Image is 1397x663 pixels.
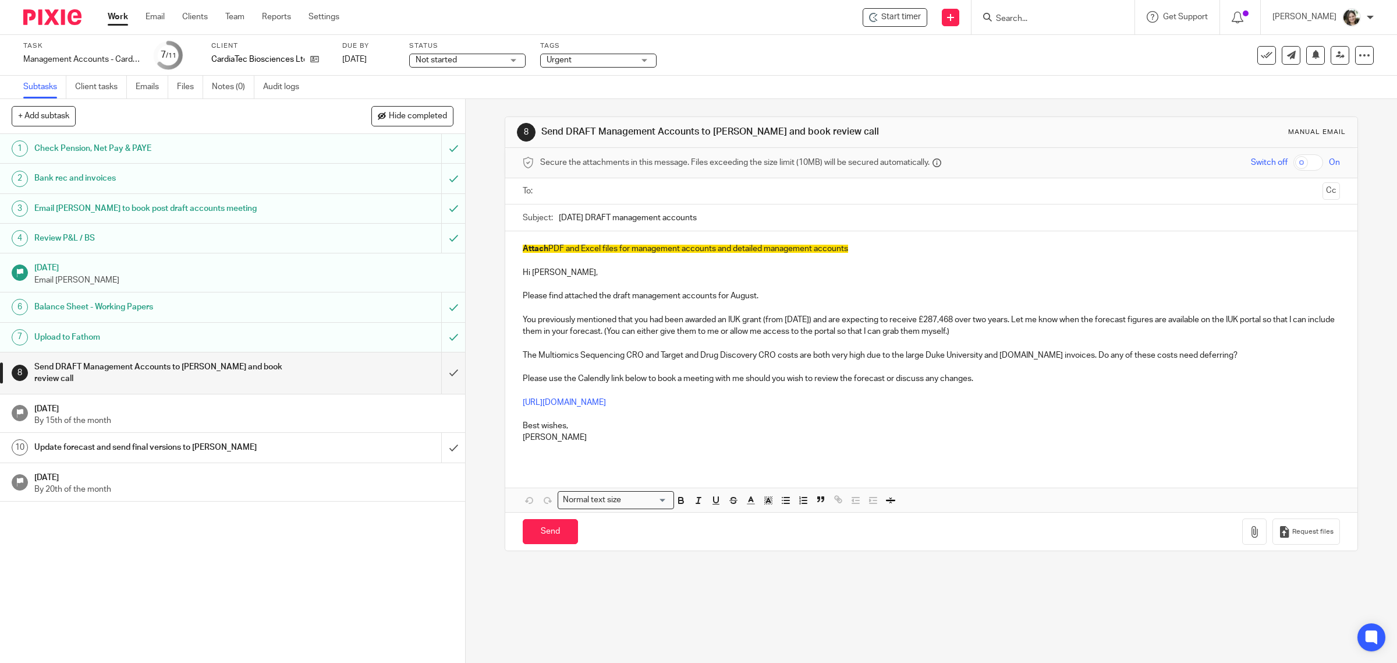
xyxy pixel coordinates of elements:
span: Attach [523,245,548,253]
a: Work [108,11,128,23]
a: Subtasks [23,76,66,98]
small: /11 [166,52,176,59]
div: Search for option [558,491,674,509]
span: Secure the attachments in this message. Files exceeding the size limit (10MB) will be secured aut... [540,157,930,168]
div: 7 [161,48,176,62]
h1: [DATE] [34,259,453,274]
button: Request files [1272,519,1340,545]
span: PDF and Excel files for management accounts and detailed management accounts [548,245,848,253]
p: Email [PERSON_NAME] [34,274,453,286]
h1: Send DRAFT Management Accounts to [PERSON_NAME] and book review call [541,126,956,138]
p: By 20th of the month [34,484,453,495]
p: The Multiomics Sequencing CRO and Target and Drug Discovery CRO costs are both very high due to t... [523,350,1341,361]
label: Client [211,41,328,51]
span: Hide completed [389,112,447,121]
a: Settings [309,11,339,23]
a: Clients [182,11,208,23]
div: 8 [12,365,28,381]
img: barbara-raine-.jpg [1342,8,1361,27]
label: Task [23,41,140,51]
div: 3 [12,200,28,217]
label: Due by [342,41,395,51]
h1: Balance Sheet - Working Papers [34,298,298,316]
button: Cc [1322,182,1340,200]
div: CardiaTec Biosciences Ltd - Management Accounts - CardiaTec - August [863,8,927,27]
img: Pixie [23,9,81,25]
div: 7 [12,329,28,345]
h1: Check Pension, Net Pay & PAYE [34,140,298,157]
span: Switch off [1251,157,1288,168]
p: CardiaTec Biosciences Ltd [211,54,304,65]
button: + Add subtask [12,106,76,126]
p: By 15th of the month [34,415,453,426]
a: Files [177,76,203,98]
div: 2 [12,171,28,187]
a: Reports [262,11,291,23]
p: Hi [PERSON_NAME], [523,267,1341,278]
p: [PERSON_NAME] [1272,11,1336,23]
p: Please use the Calendly link below to book a meeting with me should you wish to review the foreca... [523,361,1341,385]
label: Subject: [523,212,553,224]
h1: [DATE] [34,469,453,484]
div: Management Accounts - CardiaTec - August [23,54,140,65]
p: [PERSON_NAME] [523,432,1341,443]
p: Best wishes, [523,408,1341,432]
span: Normal text size [561,494,624,506]
a: [URL][DOMAIN_NAME] [523,398,606,407]
label: Status [409,41,526,51]
label: Tags [540,41,657,51]
h1: Send DRAFT Management Accounts to [PERSON_NAME] and book review call [34,358,298,388]
h1: [DATE] [34,400,453,415]
p: Please find attached the draft management accounts for August. [523,290,1341,302]
p: You previously mentioned that you had been awarded an IUK grant (from [DATE]) and are expecting t... [523,314,1341,338]
span: Start timer [881,11,921,23]
input: Search for option [625,494,667,506]
div: 4 [12,230,28,246]
button: Hide completed [371,106,453,126]
a: Audit logs [263,76,308,98]
h1: Bank rec and invoices [34,170,298,187]
span: [DATE] [342,55,367,64]
span: Not started [416,56,457,64]
a: Team [225,11,244,23]
span: On [1329,157,1340,168]
a: Client tasks [75,76,127,98]
input: Search [995,14,1100,24]
a: Email [146,11,165,23]
h1: Email [PERSON_NAME] to book post draft accounts meeting [34,200,298,217]
div: 6 [12,299,28,315]
h1: Update forecast and send final versions to [PERSON_NAME] [34,439,298,456]
span: Urgent [547,56,572,64]
div: 8 [517,123,536,142]
div: 1 [12,140,28,157]
span: Request files [1292,527,1334,537]
label: To: [523,185,536,197]
a: Emails [136,76,168,98]
div: 10 [12,439,28,456]
h1: Review P&L / BS [34,230,298,247]
div: Manual email [1288,128,1346,137]
a: Notes (0) [212,76,254,98]
input: Send [523,519,578,544]
span: Get Support [1163,13,1208,21]
h1: Upload to Fathom [34,329,298,346]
